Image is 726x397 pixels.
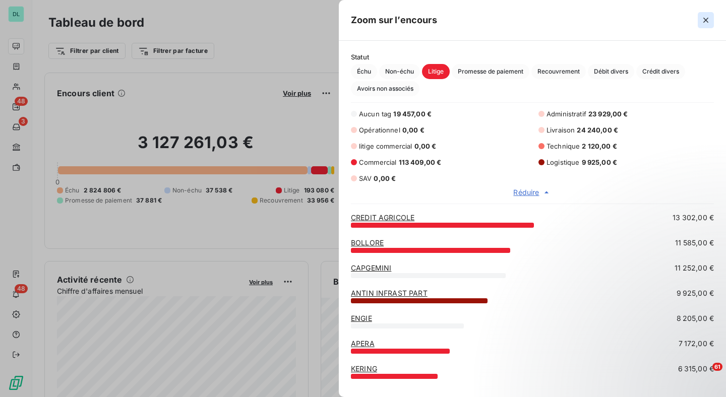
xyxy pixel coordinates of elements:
[339,210,726,385] div: grid
[582,142,617,150] span: 2 120,00 €
[414,142,437,150] span: 0,00 €
[351,238,384,247] a: BOLLORE
[393,110,432,118] span: 19 457,00 €
[374,174,396,182] span: 0,00 €
[351,339,375,348] a: APERA
[547,110,586,118] span: Administratif
[399,158,442,166] span: 113 409,00 €
[692,363,716,387] iframe: Intercom live chat
[402,126,425,134] span: 0,00 €
[359,126,400,134] span: Opérationnel
[422,64,450,79] button: Litige
[359,142,412,150] span: litige commercial
[351,314,372,322] a: ENGIE
[452,64,529,79] button: Promesse de paiement
[351,364,377,373] a: KERING
[531,64,586,79] button: Recouvrement
[675,238,714,248] span: 11 585,00 €
[379,64,420,79] button: Non-échu
[351,13,437,27] h5: Zoom sur l’encours
[351,64,377,79] button: Échu
[359,174,372,182] span: SAV
[678,364,714,374] span: 6 315,00 €
[588,110,628,118] span: 23 929,00 €
[351,53,714,61] span: Statut
[675,263,714,273] span: 11 252,00 €
[547,126,575,134] span: Livraison
[577,126,618,134] span: 24 240,00 €
[588,64,634,79] button: Débit divers
[351,289,428,297] a: ANTIN INFRAST PART
[636,64,685,79] button: Crédit divers
[673,213,714,223] span: 13 302,00 €
[712,363,722,371] span: 61
[524,299,726,370] iframe: Intercom notifications message
[513,187,539,197] span: Réduire
[677,288,714,298] span: 9 925,00 €
[359,158,397,166] span: Commercial
[547,158,580,166] span: Logistique
[351,81,419,96] button: Avoirs non associés
[582,158,618,166] span: 9 925,00 €
[359,110,391,118] span: Aucun tag
[547,142,580,150] span: Technique
[351,263,391,272] a: CAPGEMINI
[351,213,414,222] a: CREDIT AGRICOLE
